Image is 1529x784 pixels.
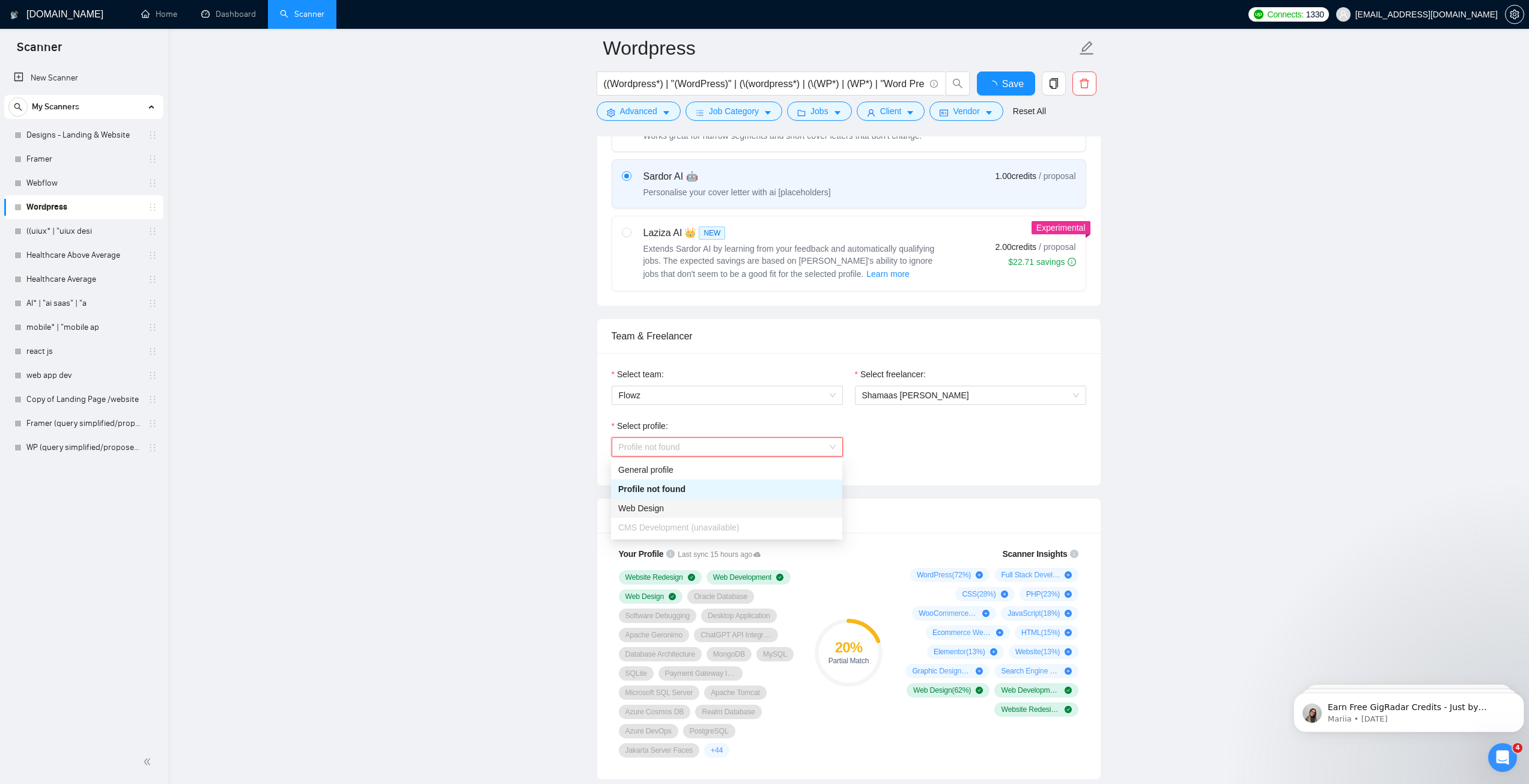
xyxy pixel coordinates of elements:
span: holder [148,178,157,188]
img: upwork-logo.png [1254,10,1263,19]
button: settingAdvancedcaret-down [597,102,681,121]
span: Web Development [713,573,772,582]
span: 2.00 credits [996,240,1036,254]
label: Select team: [612,368,664,381]
span: Last sync 15 hours ago [678,549,761,561]
div: General profile [611,460,842,479]
span: Jakarta Server Faces [625,746,693,755]
span: Advanced [620,105,657,118]
span: Full Stack Development ( 31 %) [1001,570,1060,580]
span: PHP ( 23 %) [1026,589,1060,599]
span: plus-circle [1001,591,1008,598]
div: Profile not found [618,482,835,496]
span: caret-down [662,108,670,117]
span: Vendor [953,105,979,118]
span: Azure Cosmos DB [625,707,684,717]
span: holder [148,275,157,284]
span: Web Design ( 62 %) [913,685,971,695]
span: Experimental [1036,223,1086,232]
span: Apache Geronimo [625,630,683,640]
div: 20 % [815,640,883,655]
span: Flowz [619,386,836,404]
span: Select profile: [617,419,668,433]
a: AI* | "ai saas" | "a [26,291,141,315]
span: Website Redesign ( 13 %) [1001,705,1060,714]
span: holder [148,154,157,164]
span: Database Architecture [625,649,695,659]
span: Software Debugging [625,611,690,621]
span: plus-circle [1065,610,1072,617]
span: idcard [940,108,948,117]
span: My Scanners [32,95,79,119]
span: setting [1506,10,1524,19]
span: delete [1073,78,1096,89]
span: loading [988,81,1002,90]
span: 4 [1513,743,1522,753]
span: CSS ( 28 %) [962,589,996,599]
span: plus-circle [982,610,989,617]
span: 1.00 credits [996,169,1036,183]
span: plus-circle [1065,571,1072,579]
span: Jobs [810,105,828,118]
span: plus-circle [996,629,1003,636]
label: Select freelancer: [855,368,926,381]
div: Profile not found [611,479,842,499]
span: Graphic Design ( 10 %) [912,666,971,676]
span: check-circle [976,687,983,694]
span: Your Profile [619,549,664,559]
span: caret-down [906,108,914,117]
div: Sardor AI 🤖 [643,169,831,184]
button: Save [977,71,1035,96]
div: $22.71 savings [1008,256,1075,268]
span: plus-circle [990,648,997,655]
div: Partial Match [815,657,883,664]
span: user [867,108,875,117]
a: Copy of Landing Page /website [26,387,141,412]
span: Apache Tomcat [711,688,760,697]
span: info-circle [1068,258,1076,266]
a: Framer [26,147,141,171]
span: check-circle [1065,706,1072,713]
button: barsJob Categorycaret-down [685,102,782,121]
span: Save [1002,76,1024,91]
button: userClientcaret-down [857,102,925,121]
span: Oracle Database [694,592,747,601]
span: Search Engine Optimization ( 10 %) [1001,666,1060,676]
span: Shamaas [PERSON_NAME] [862,390,969,400]
span: holder [148,130,157,140]
span: holder [148,251,157,260]
a: react js [26,339,141,363]
span: 👑 [684,226,696,240]
iframe: Intercom notifications message [1289,667,1529,752]
span: MongoDB [713,649,745,659]
span: NEW [699,226,725,240]
span: caret-down [833,108,842,117]
span: plus-circle [976,667,983,675]
span: holder [148,347,157,356]
span: plus-circle [1065,667,1072,675]
span: / proposal [1039,170,1075,182]
li: My Scanners [4,95,163,460]
a: web app dev [26,363,141,387]
a: dashboardDashboard [201,9,256,19]
span: Scanner Insights [1002,550,1067,558]
input: Scanner name... [603,33,1077,63]
a: mobile* | "mobile ap [26,315,141,339]
span: Desktop Application [708,611,770,621]
span: / proposal [1039,241,1075,253]
a: homeHome [141,9,177,19]
span: holder [148,202,157,212]
div: General profile [618,463,835,476]
span: holder [148,226,157,236]
div: This profile is unavailable now, you can't use it. [612,457,843,470]
div: Personalise your cover letter with ai [placeholders] [643,186,831,198]
span: holder [148,419,157,428]
span: double-left [143,756,155,768]
li: New Scanner [4,66,163,90]
span: WordPress ( 72 %) [917,570,971,580]
a: Framer (query simplified/proposed) [26,412,141,436]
